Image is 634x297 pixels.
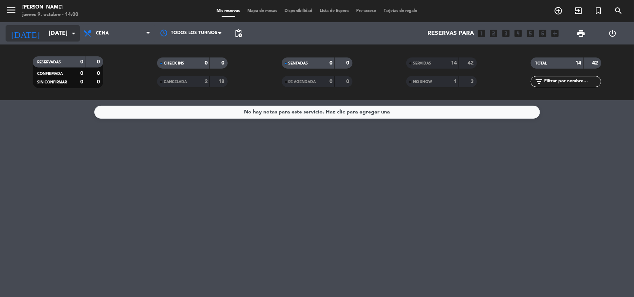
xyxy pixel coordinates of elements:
[205,79,208,84] strong: 2
[501,29,511,38] i: looks_3
[164,80,187,84] span: CANCELADA
[538,29,548,38] i: looks_6
[289,80,316,84] span: RE AGENDADA
[6,25,45,42] i: [DATE]
[329,79,332,84] strong: 0
[576,29,585,38] span: print
[6,4,17,18] button: menu
[316,9,352,13] span: Lista de Espera
[380,9,421,13] span: Tarjetas de regalo
[346,60,351,66] strong: 0
[454,79,457,84] strong: 1
[22,11,78,19] div: jueves 9. octubre - 14:00
[80,79,83,85] strong: 0
[608,29,617,38] i: power_settings_new
[550,29,560,38] i: add_box
[329,60,332,66] strong: 0
[614,6,623,15] i: search
[69,29,78,38] i: arrow_drop_down
[213,9,244,13] span: Mis reservas
[219,79,226,84] strong: 18
[346,79,351,84] strong: 0
[352,9,380,13] span: Pre-acceso
[514,29,523,38] i: looks_4
[80,71,83,76] strong: 0
[535,62,547,65] span: TOTAL
[80,59,83,65] strong: 0
[37,72,63,76] span: CONFIRMADA
[477,29,487,38] i: looks_one
[22,4,78,11] div: [PERSON_NAME]
[413,62,431,65] span: SERVIDAS
[594,6,603,15] i: turned_in_not
[468,60,475,66] strong: 42
[37,60,61,64] span: RESERVADAS
[471,79,475,84] strong: 3
[451,60,457,66] strong: 14
[574,6,583,15] i: exit_to_app
[222,60,226,66] strong: 0
[428,30,474,37] span: Reservas para
[205,60,208,66] strong: 0
[526,29,536,38] i: looks_5
[576,60,582,66] strong: 14
[97,59,101,65] strong: 0
[281,9,316,13] span: Disponibilidad
[489,29,499,38] i: looks_two
[37,80,67,84] span: SIN CONFIRMAR
[244,108,390,116] div: No hay notas para este servicio. Haz clic para agregar una
[413,80,432,84] span: NO SHOW
[592,60,600,66] strong: 42
[534,77,543,86] i: filter_list
[234,29,243,38] span: pending_actions
[597,22,628,44] div: LOG OUT
[6,4,17,16] i: menu
[97,79,101,85] strong: 0
[244,9,281,13] span: Mapa de mesas
[289,62,308,65] span: SENTADAS
[96,31,109,36] span: Cena
[543,77,601,86] input: Filtrar por nombre...
[554,6,563,15] i: add_circle_outline
[97,71,101,76] strong: 0
[164,62,184,65] span: CHECK INS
